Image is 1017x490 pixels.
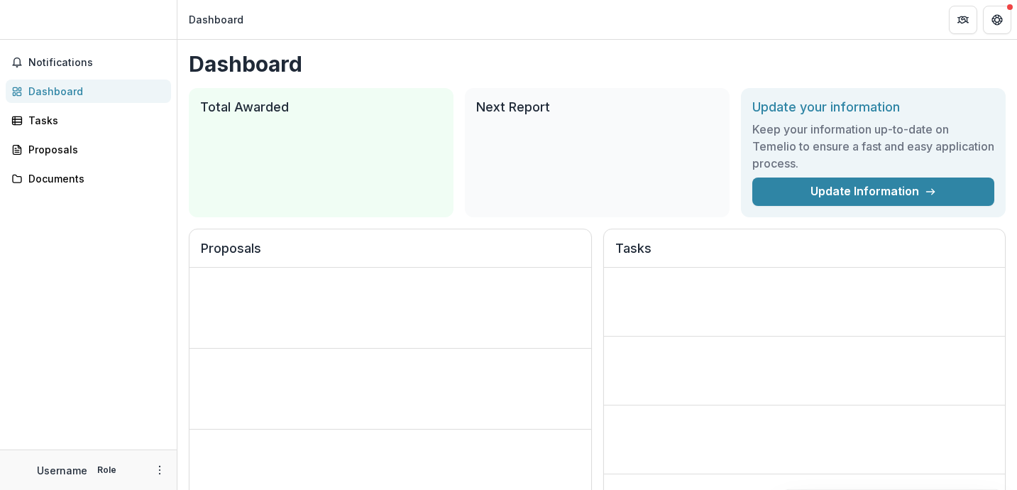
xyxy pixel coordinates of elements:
h3: Keep your information up-to-date on Temelio to ensure a fast and easy application process. [752,121,994,172]
h2: Update your information [752,99,994,115]
nav: breadcrumb [183,9,249,30]
a: Update Information [752,178,994,206]
a: Dashboard [6,80,171,103]
a: Documents [6,167,171,190]
div: Proposals [28,142,160,157]
div: Tasks [28,113,160,128]
h2: Proposals [201,241,580,268]
p: Role [93,464,121,477]
h2: Tasks [615,241,994,268]
h2: Next Report [476,99,718,115]
div: Documents [28,171,160,186]
div: Dashboard [189,12,243,27]
h2: Total Awarded [200,99,442,115]
h1: Dashboard [189,51,1006,77]
p: Username [37,463,87,478]
button: More [151,462,168,479]
div: Dashboard [28,84,160,99]
a: Tasks [6,109,171,132]
a: Proposals [6,138,171,161]
span: Notifications [28,57,165,69]
button: Get Help [983,6,1011,34]
button: Notifications [6,51,171,74]
button: Partners [949,6,977,34]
